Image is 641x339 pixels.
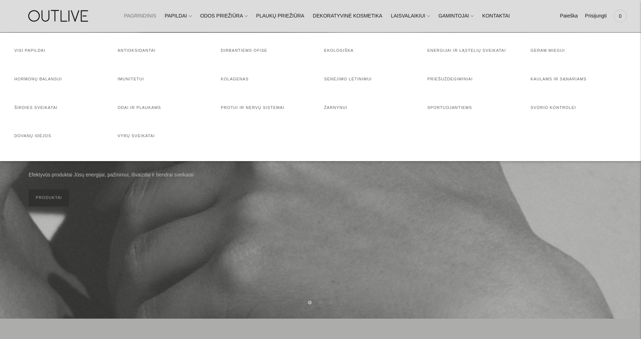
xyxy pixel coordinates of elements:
a: LAISVALAIKIUI [391,8,430,24]
span: 0 [615,11,625,21]
a: GAMINTOJAI [439,8,474,24]
a: PLAUKŲ PRIEŽIŪRA [256,8,304,24]
a: Paieška [560,8,578,24]
a: 0 [614,8,627,24]
a: Prisijungti [585,8,607,24]
a: ODOS PRIEŽIŪRA [200,8,248,24]
a: PAPILDAI [165,8,192,24]
a: KONTAKTAI [482,8,510,24]
a: PAGRINDINIS [124,8,156,24]
a: DEKORATYVINĖ KOSMETIKA [313,8,382,24]
img: OUTLIVE [14,4,104,28]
